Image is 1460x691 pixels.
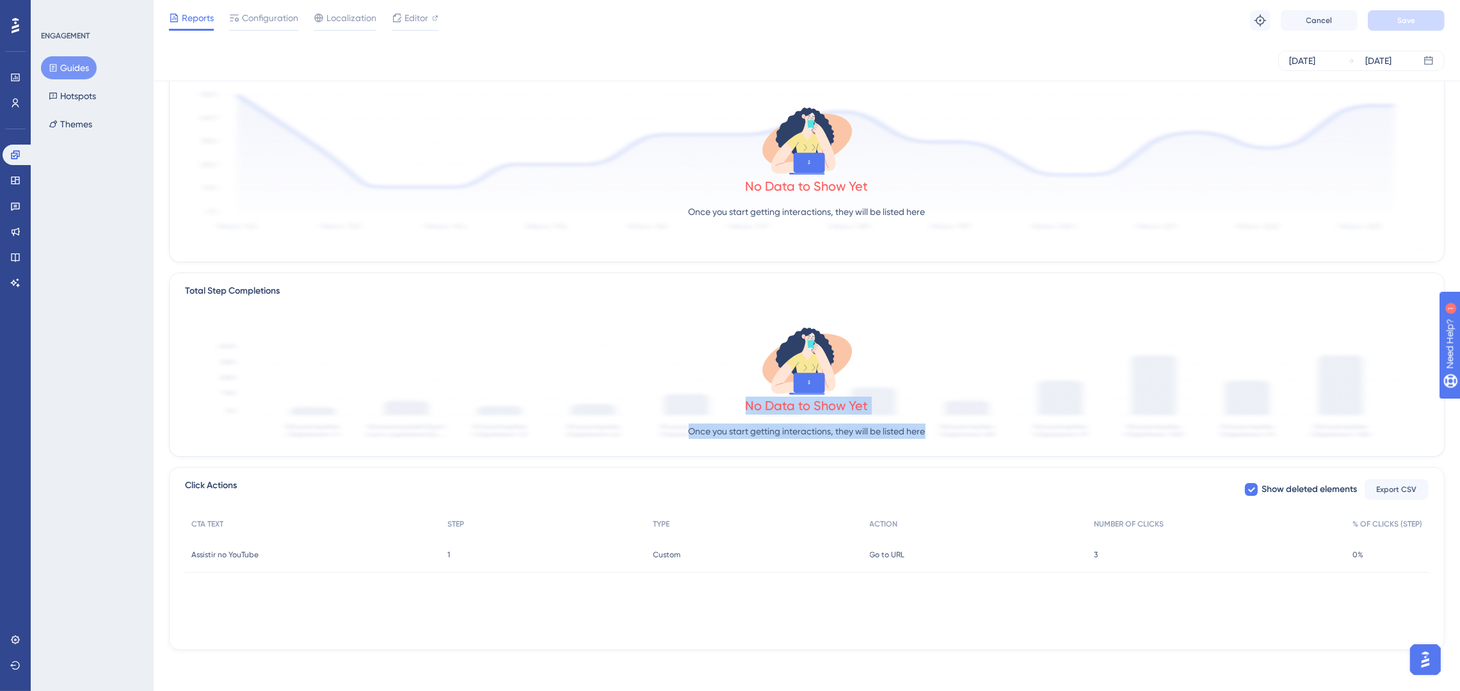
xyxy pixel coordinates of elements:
[185,478,237,501] span: Click Actions
[405,10,428,26] span: Editor
[1094,519,1164,529] span: NUMBER OF CLICKS
[1406,640,1445,679] iframe: UserGuiding AI Assistant Launcher
[653,550,680,560] span: Custom
[1289,53,1315,68] div: [DATE]
[30,3,80,19] span: Need Help?
[185,283,280,299] div: Total Step Completions
[41,56,97,79] button: Guides
[1352,519,1422,529] span: % OF CLICKS (STEP)
[41,113,100,136] button: Themes
[1262,482,1357,497] span: Show deleted elements
[689,424,926,439] p: Once you start getting interactions, they will be listed here
[1397,15,1415,26] span: Save
[746,177,869,195] div: No Data to Show Yet
[447,519,464,529] span: STEP
[191,550,259,560] span: Assistir no YouTube
[41,84,104,107] button: Hotspots
[447,550,450,560] span: 1
[1094,550,1098,560] span: 3
[326,10,376,26] span: Localization
[1365,479,1429,500] button: Export CSV
[242,10,298,26] span: Configuration
[191,519,223,529] span: CTA TEXT
[689,204,926,219] p: Once you start getting interactions, they will be listed here
[1281,10,1358,31] button: Cancel
[1365,53,1392,68] div: [DATE]
[1306,15,1333,26] span: Cancel
[89,6,93,17] div: 1
[653,519,670,529] span: TYPE
[1352,550,1363,560] span: 0%
[1377,484,1417,495] span: Export CSV
[182,10,214,26] span: Reports
[41,31,90,41] div: ENGAGEMENT
[870,550,905,560] span: Go to URL
[1368,10,1445,31] button: Save
[746,397,869,415] div: No Data to Show Yet
[870,519,898,529] span: ACTION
